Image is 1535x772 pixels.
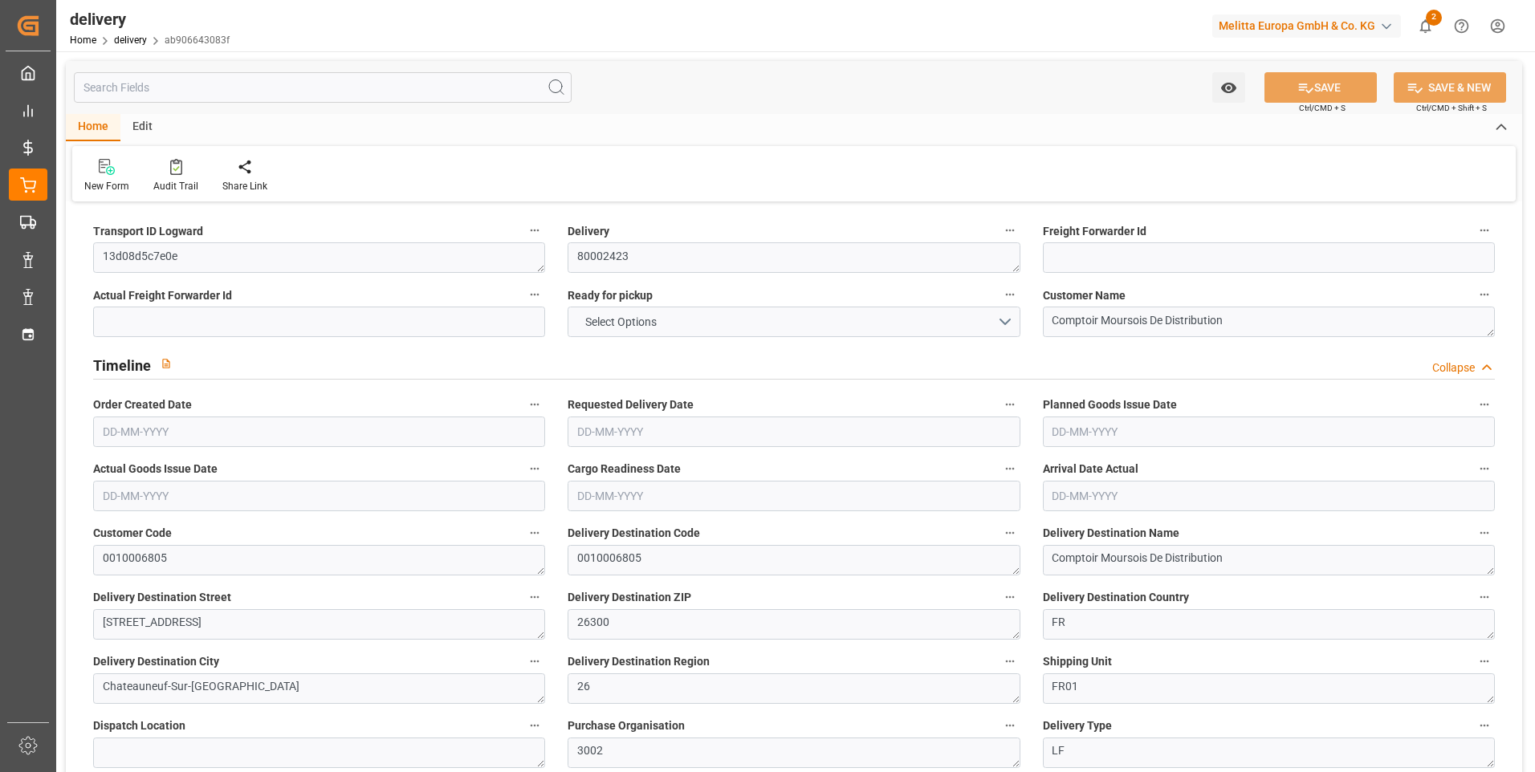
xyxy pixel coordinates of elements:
button: Delivery Destination Code [1000,522,1020,543]
textarea: 0010006805 [568,545,1020,575]
button: Arrival Date Actual [1474,458,1495,479]
span: Planned Goods Issue Date [1043,396,1177,413]
button: View description [151,348,181,379]
textarea: 13d08d5c7e0e [93,242,545,273]
textarea: 0010006805 [93,545,545,575]
div: Audit Trail [153,179,198,193]
div: Share Link [222,179,267,193]
div: Collapse [1432,360,1475,376]
button: Requested Delivery Date [1000,394,1020,415]
button: Delivery Destination Name [1474,522,1495,543]
input: DD-MM-YYYY [93,416,545,447]
button: Purchase Organisation [1000,715,1020,736]
span: Delivery Destination Code [568,525,700,542]
button: open menu [568,307,1020,337]
textarea: Chateauneuf-Sur-[GEOGRAPHIC_DATA] [93,673,545,704]
textarea: 80002423 [568,242,1020,273]
a: delivery [114,35,147,46]
span: Ctrl/CMD + Shift + S [1416,102,1487,114]
input: DD-MM-YYYY [93,481,545,511]
button: Delivery Destination Region [1000,651,1020,672]
span: Shipping Unit [1043,653,1112,670]
div: delivery [70,7,230,31]
span: Freight Forwarder Id [1043,223,1146,240]
textarea: Comptoir Moursois De Distribution [1043,545,1495,575]
span: Transport ID Logward [93,223,203,240]
span: Delivery Destination City [93,653,219,670]
span: 2 [1426,10,1442,26]
button: Transport ID Logward [524,220,545,241]
input: Search Fields [74,72,572,103]
div: Melitta Europa GmbH & Co. KG [1212,14,1401,38]
input: DD-MM-YYYY [568,416,1020,447]
span: Customer Code [93,525,172,542]
button: Delivery Destination ZIP [1000,587,1020,607]
textarea: 26 [568,673,1020,704]
button: Dispatch Location [524,715,545,736]
span: Delivery Destination Street [93,589,231,606]
textarea: [STREET_ADDRESS] [93,609,545,640]
span: Customer Name [1043,287,1126,304]
textarea: FR [1043,609,1495,640]
input: DD-MM-YYYY [1043,416,1495,447]
span: Ctrl/CMD + S [1299,102,1346,114]
span: Actual Freight Forwarder Id [93,287,232,304]
input: DD-MM-YYYY [1043,481,1495,511]
button: Shipping Unit [1474,651,1495,672]
div: New Form [84,179,129,193]
h2: Timeline [93,355,151,376]
button: show 2 new notifications [1407,8,1443,44]
span: Delivery Destination Region [568,653,710,670]
span: Arrival Date Actual [1043,461,1138,477]
button: Freight Forwarder Id [1474,220,1495,241]
div: Edit [120,114,165,141]
button: Customer Name [1474,284,1495,305]
button: Delivery Type [1474,715,1495,736]
span: Order Created Date [93,396,192,413]
button: Delivery Destination Country [1474,587,1495,607]
button: Planned Goods Issue Date [1474,394,1495,415]
div: Home [66,114,120,141]
button: Actual Freight Forwarder Id [524,284,545,305]
button: Help Center [1443,8,1480,44]
button: SAVE [1264,72,1377,103]
button: Ready for pickup [1000,284,1020,305]
span: Select Options [577,314,665,331]
textarea: FR01 [1043,673,1495,704]
button: Cargo Readiness Date [1000,458,1020,479]
span: Purchase Organisation [568,717,685,734]
input: DD-MM-YYYY [568,481,1020,511]
span: Delivery [568,223,609,240]
button: Customer Code [524,522,545,543]
button: Delivery [1000,220,1020,241]
button: Order Created Date [524,394,545,415]
button: Delivery Destination City [524,651,545,672]
span: Delivery Destination Name [1043,525,1179,542]
textarea: 26300 [568,609,1020,640]
span: Dispatch Location [93,717,185,734]
button: Delivery Destination Street [524,587,545,607]
textarea: Comptoir Moursois De Distribution [1043,307,1495,337]
button: Actual Goods Issue Date [524,458,545,479]
textarea: 3002 [568,737,1020,768]
button: Melitta Europa GmbH & Co. KG [1212,10,1407,41]
span: Delivery Destination ZIP [568,589,691,606]
span: Delivery Type [1043,717,1112,734]
button: open menu [1212,72,1245,103]
span: Cargo Readiness Date [568,461,681,477]
span: Actual Goods Issue Date [93,461,218,477]
span: Delivery Destination Country [1043,589,1189,606]
a: Home [70,35,96,46]
button: SAVE & NEW [1394,72,1506,103]
span: Ready for pickup [568,287,653,304]
span: Requested Delivery Date [568,396,694,413]
textarea: LF [1043,737,1495,768]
